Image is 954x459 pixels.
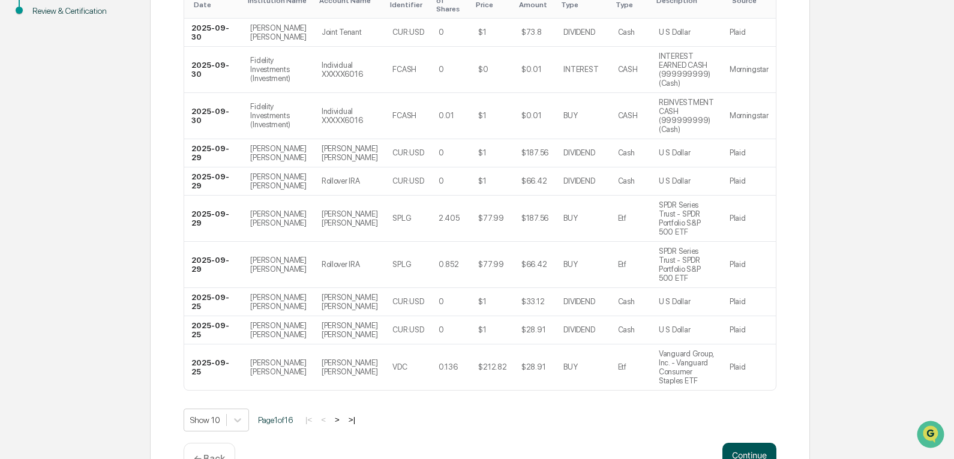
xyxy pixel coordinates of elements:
[250,209,307,227] div: [PERSON_NAME] [PERSON_NAME]
[478,297,486,306] div: $1
[618,176,635,185] div: Cash
[184,196,243,242] td: 2025-09-29
[345,415,359,425] button: >|
[722,139,776,167] td: Plaid
[99,151,149,163] span: Attestations
[439,28,444,37] div: 0
[659,28,690,37] div: U S Dollar
[184,242,243,288] td: 2025-09-29
[659,325,690,334] div: U S Dollar
[314,139,386,167] td: [PERSON_NAME] [PERSON_NAME]
[618,148,635,157] div: Cash
[659,349,715,385] div: Vanguard Group, Inc. - Vanguard Consumer Staples ETF
[659,200,715,236] div: SPDR Series Trust - SPDR Portfolio S&P 500 ETF
[722,288,776,316] td: Plaid
[618,28,635,37] div: Cash
[659,176,690,185] div: U S Dollar
[478,111,486,120] div: $1
[439,148,444,157] div: 0
[314,344,386,390] td: [PERSON_NAME] [PERSON_NAME]
[302,415,316,425] button: |<
[722,19,776,47] td: Plaid
[618,65,638,74] div: CASH
[563,65,598,74] div: INTEREST
[563,176,595,185] div: DIVIDEND
[618,325,635,334] div: Cash
[250,102,307,129] div: Fidelity Investments (Investment)
[184,344,243,390] td: 2025-09-25
[563,362,577,371] div: BUY
[722,316,776,344] td: Plaid
[392,65,416,74] div: FCASH
[439,260,459,269] div: 0.852
[618,111,638,120] div: CASH
[250,144,307,162] div: [PERSON_NAME] [PERSON_NAME]
[24,151,77,163] span: Preclearance
[7,146,82,168] a: 🖐️Preclearance
[618,362,626,371] div: Etf
[478,65,488,74] div: $0
[12,175,22,185] div: 🔎
[659,297,690,306] div: U S Dollar
[317,415,329,425] button: <
[563,260,577,269] div: BUY
[392,362,407,371] div: VDC
[204,95,218,110] button: Start new chat
[119,203,145,212] span: Pylon
[478,214,503,223] div: $77.99
[184,167,243,196] td: 2025-09-29
[314,47,386,93] td: Individual XXXXX6016
[12,92,34,113] img: 1746055101610-c473b297-6a78-478c-a979-82029cc54cd1
[478,325,486,334] div: $1
[41,92,197,104] div: Start new chat
[618,260,626,269] div: Etf
[563,325,595,334] div: DIVIDEND
[439,297,444,306] div: 0
[521,297,544,306] div: $33.12
[184,19,243,47] td: 2025-09-30
[184,316,243,344] td: 2025-09-25
[439,362,458,371] div: 0.136
[250,293,307,311] div: [PERSON_NAME] [PERSON_NAME]
[85,203,145,212] a: Powered byPylon
[722,47,776,93] td: Morningstar
[331,415,343,425] button: >
[314,196,386,242] td: [PERSON_NAME] [PERSON_NAME]
[439,176,444,185] div: 0
[392,28,424,37] div: CUR:USD
[392,148,424,157] div: CUR:USD
[392,176,424,185] div: CUR:USD
[258,415,293,425] span: Page 1 of 16
[12,25,218,44] p: How can we help?
[618,214,626,223] div: Etf
[521,148,548,157] div: $187.56
[478,148,486,157] div: $1
[478,260,503,269] div: $77.99
[250,56,307,83] div: Fidelity Investments (Investment)
[521,176,547,185] div: $66.42
[659,98,715,134] div: REINVESTMENT CASH (999999999) (Cash)
[521,65,542,74] div: $0.01
[563,28,595,37] div: DIVIDEND
[521,214,548,223] div: $187.56
[521,111,542,120] div: $0.01
[722,196,776,242] td: Plaid
[722,167,776,196] td: Plaid
[12,152,22,162] div: 🖐️
[563,214,577,223] div: BUY
[659,52,715,88] div: INTEREST EARNED CASH (999999999) (Cash)
[521,260,547,269] div: $66.42
[722,344,776,390] td: Plaid
[314,316,386,344] td: [PERSON_NAME] [PERSON_NAME]
[24,174,76,186] span: Data Lookup
[314,93,386,139] td: Individual XXXXX6016
[250,358,307,376] div: [PERSON_NAME] [PERSON_NAME]
[478,28,486,37] div: $1
[32,5,131,17] div: Review & Certification
[521,362,545,371] div: $28.91
[563,111,577,120] div: BUY
[722,242,776,288] td: Plaid
[392,297,424,306] div: CUR:USD
[392,325,424,334] div: CUR:USD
